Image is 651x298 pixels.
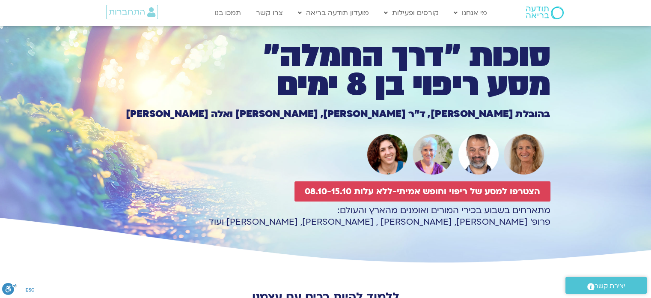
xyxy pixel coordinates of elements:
a: הצטרפו למסע של ריפוי וחופש אמיתי-ללא עלות 08.10-15.10 [294,181,550,202]
a: התחברות [106,5,158,19]
span: יצירת קשר [595,280,625,292]
img: תודעה בריאה [526,6,564,19]
h1: סוכות ״דרך החמלה״ מסע ריפוי בן 8 ימים [101,42,550,100]
a: מועדון תודעה בריאה [294,5,373,21]
a: קורסים ופעילות [380,5,443,21]
a: תמכו בנו [210,5,245,21]
a: מי אנחנו [449,5,491,21]
h1: בהובלת [PERSON_NAME], ד״ר [PERSON_NAME], [PERSON_NAME] ואלה [PERSON_NAME] [101,109,550,119]
span: הצטרפו למסע של ריפוי וחופש אמיתי-ללא עלות 08.10-15.10 [305,187,540,196]
p: מתארחים בשבוע בכירי המורים ואומנים מהארץ והעולם: פרופ׳ [PERSON_NAME], [PERSON_NAME] , [PERSON_NAM... [101,205,550,228]
a: יצירת קשר [565,277,647,294]
span: התחברות [109,7,145,17]
a: צרו קשר [252,5,287,21]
